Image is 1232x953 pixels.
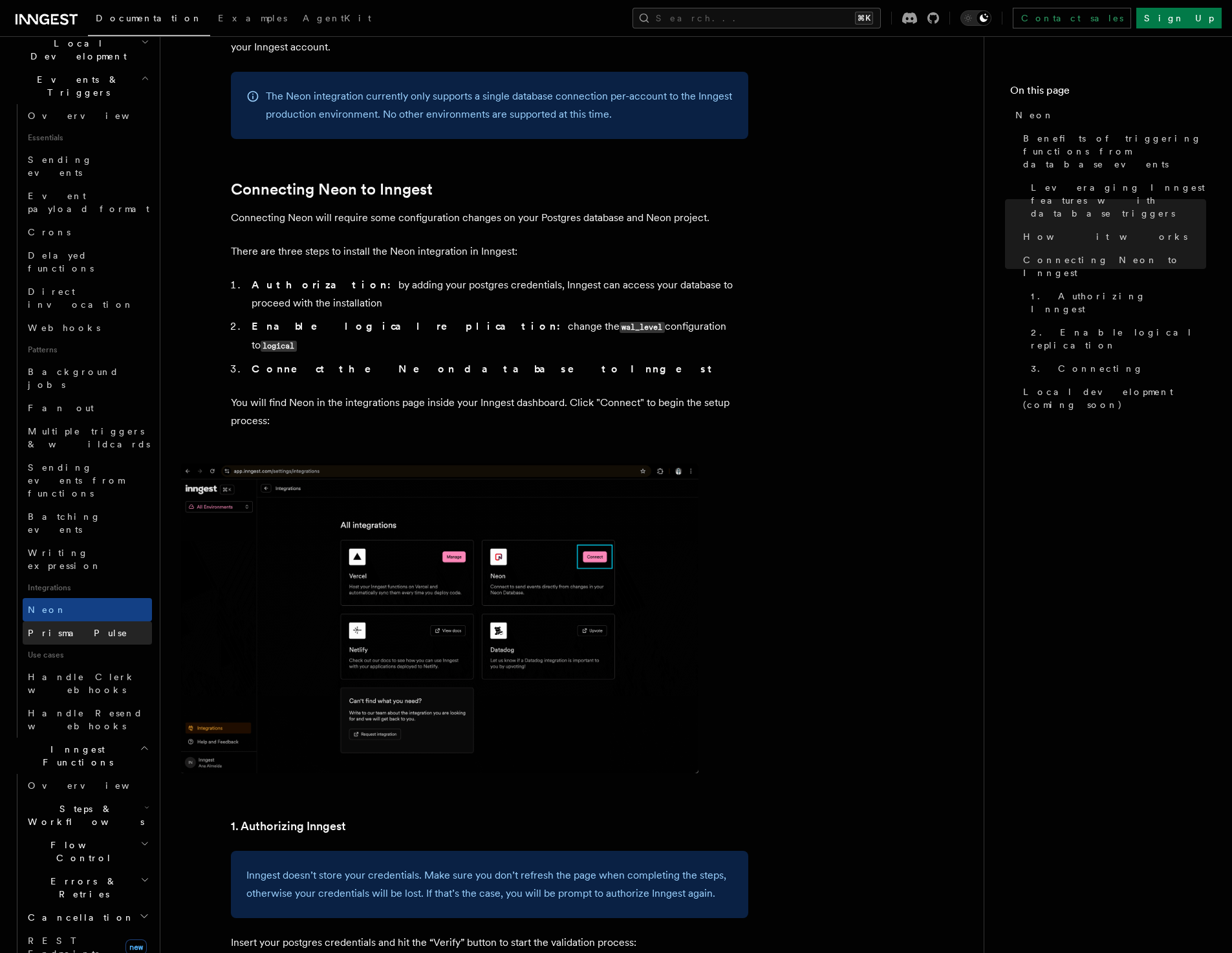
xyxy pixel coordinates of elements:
span: Documentation [96,13,202,23]
a: 1. Authorizing Inngest [231,817,346,835]
a: Handle Clerk webhooks [23,665,152,701]
span: Event payload format [28,191,149,214]
a: Writing expression [23,541,152,577]
button: Inngest Functions [10,738,152,774]
a: Background jobs [23,360,152,396]
a: Local development (coming soon) [1018,380,1206,416]
span: Handle Resend webhooks [28,708,143,731]
span: Patterns [23,339,152,360]
a: Fan out [23,396,152,420]
span: Sending events [28,155,92,178]
p: Inngest doesn’t store your credentials. Make sure you don’t refresh the page when completing the ... [246,866,733,903]
h4: On this page [1010,83,1206,103]
span: Use cases [23,645,152,665]
span: Delayed functions [28,250,94,273]
span: Local Development [10,37,141,63]
span: Overview [28,780,161,791]
span: AgentKit [303,13,371,23]
a: Connecting Neon to Inngest [1018,248,1206,284]
span: Fan out [28,403,94,413]
span: 1. Authorizing Inngest [1031,290,1206,316]
span: Neon [28,605,67,615]
a: Sending events from functions [23,456,152,505]
span: Local development (coming soon) [1023,385,1206,411]
a: Neon [23,598,152,621]
button: Search...⌘K [632,8,881,28]
kbd: ⌘K [855,12,873,25]
li: by adding your postgres credentials, Inngest can access your database to proceed with the install... [248,276,748,312]
code: wal_level [620,322,665,333]
code: logical [261,341,297,352]
span: Direct invocation [28,286,134,310]
a: Event payload format [23,184,152,220]
a: Overview [23,774,152,797]
p: Insert your postgres credentials and hit the “Verify” button to start the validation process: [231,934,748,952]
span: Errors & Retries [23,875,140,901]
span: 3. Connecting [1031,362,1143,375]
button: Steps & Workflows [23,797,152,833]
p: Once you connect Neon to Inngest, any changes to data in your database will automatically send ne... [231,20,748,56]
a: 1. Authorizing Inngest [1026,284,1206,321]
img: Neon integration card inside the Inngest integrations page [181,464,698,773]
button: Local Development [10,32,152,68]
p: Connecting Neon will require some configuration changes on your Postgres database and Neon project. [231,209,748,227]
a: How it works [1018,225,1206,248]
button: Flow Control [23,833,152,870]
span: Neon [1015,109,1054,122]
strong: Authorization: [252,279,398,291]
span: Events & Triggers [10,73,141,99]
span: Integrations [23,577,152,598]
span: Webhooks [28,323,100,333]
span: Prisma Pulse [28,628,128,638]
a: Sending events [23,148,152,184]
a: AgentKit [295,4,379,35]
div: Events & Triggers [10,104,152,738]
button: Events & Triggers [10,68,152,104]
a: Neon [1010,103,1206,127]
span: Batching events [28,511,101,535]
a: Examples [210,4,295,35]
span: Steps & Workflows [23,802,144,828]
span: Multiple triggers & wildcards [28,426,150,449]
span: Crons [28,227,70,237]
button: Cancellation [23,906,152,929]
span: Benefits of triggering functions from database events [1023,132,1206,171]
a: Multiple triggers & wildcards [23,420,152,456]
button: Errors & Retries [23,870,152,906]
a: Sign Up [1136,8,1222,28]
li: change the configuration to [248,317,748,355]
a: Delayed functions [23,244,152,280]
p: You will find Neon in the integrations page inside your Inngest dashboard. Click "Connect" to beg... [231,394,748,430]
a: Overview [23,104,152,127]
a: 2. Enable logical replication [1026,321,1206,357]
button: Toggle dark mode [960,10,991,26]
span: Overview [28,111,161,121]
a: 3. Connecting [1026,357,1206,380]
span: Essentials [23,127,152,148]
a: Handle Resend webhooks [23,701,152,738]
strong: Enable logical replication: [252,320,568,332]
span: How it works [1023,230,1187,243]
a: Contact sales [1013,8,1131,28]
span: Connecting Neon to Inngest [1023,253,1206,279]
span: 2. Enable logical replication [1031,326,1206,352]
a: Leveraging Inngest features with database triggers [1026,176,1206,225]
span: Sending events from functions [28,462,124,498]
a: Crons [23,220,152,244]
a: Direct invocation [23,280,152,316]
span: Leveraging Inngest features with database triggers [1031,181,1206,220]
span: Writing expression [28,548,102,571]
p: There are three steps to install the Neon integration in Inngest: [231,242,748,261]
span: Inngest Functions [10,743,140,769]
a: Prisma Pulse [23,621,152,645]
a: Batching events [23,505,152,541]
span: Flow Control [23,839,140,864]
span: Cancellation [23,911,135,924]
span: Examples [218,13,287,23]
a: Benefits of triggering functions from database events [1018,127,1206,176]
a: Connecting Neon to Inngest [231,180,433,198]
a: Documentation [88,4,210,36]
span: Handle Clerk webhooks [28,672,136,695]
a: Webhooks [23,316,152,339]
span: Background jobs [28,367,119,390]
